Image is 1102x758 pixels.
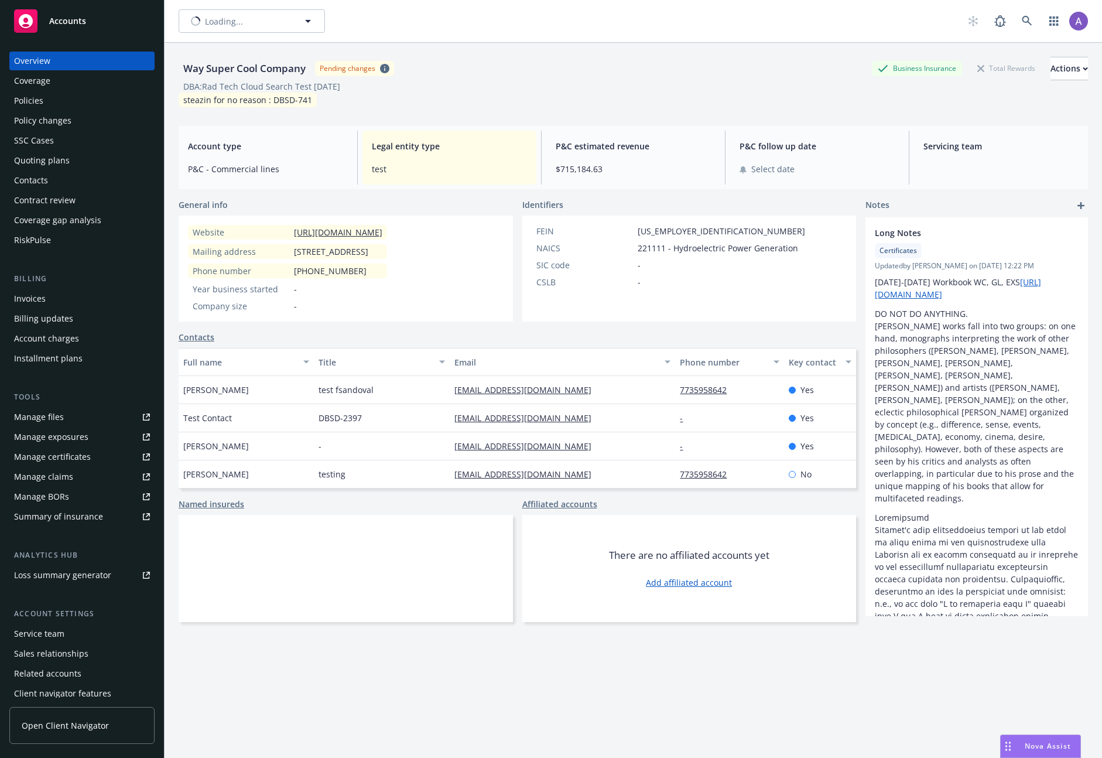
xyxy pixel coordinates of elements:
[319,384,374,396] span: test fsandoval
[988,9,1012,33] a: Report a Bug
[522,199,563,211] span: Identifiers
[183,356,296,368] div: Full name
[14,91,43,110] div: Policies
[865,199,889,213] span: Notes
[680,356,766,368] div: Phone number
[609,548,769,562] span: There are no affiliated accounts yet
[1042,9,1066,33] a: Switch app
[454,441,601,452] a: [EMAIL_ADDRESS][DOMAIN_NAME]
[188,163,343,175] span: P&C - Commercial lines
[193,265,289,277] div: Phone number
[9,71,155,90] a: Coverage
[9,151,155,170] a: Quoting plans
[800,412,814,424] span: Yes
[14,448,91,466] div: Manage certificates
[183,440,249,452] span: [PERSON_NAME]
[536,242,633,254] div: NAICS
[14,309,73,328] div: Billing updates
[9,684,155,703] a: Client navigator features
[179,348,314,376] button: Full name
[9,273,155,285] div: Billing
[638,242,798,254] span: 221111 - Hydroelectric Power Generation
[638,225,805,237] span: [US_EMPLOYER_IDENTIFICATION_NUMBER]
[680,441,692,452] a: -
[875,308,1079,504] p: DO NOT DO ANYTHING. [PERSON_NAME] works fall into two groups: on one hand, monographs interpretin...
[1025,741,1071,751] span: Nova Assist
[319,412,362,424] span: DBSD-2397
[751,163,795,175] span: Select date
[183,384,249,396] span: [PERSON_NAME]
[9,211,155,230] a: Coverage gap analysis
[14,624,64,643] div: Service team
[875,261,1079,271] span: Updated by [PERSON_NAME] on [DATE] 12:22 PM
[14,329,79,348] div: Account charges
[556,140,711,152] span: P&C estimated revenue
[9,349,155,368] a: Installment plans
[9,52,155,70] a: Overview
[9,507,155,526] a: Summary of insurance
[14,52,50,70] div: Overview
[872,61,962,76] div: Business Insurance
[9,191,155,210] a: Contract review
[675,348,783,376] button: Phone number
[454,356,658,368] div: Email
[14,111,71,130] div: Policy changes
[9,391,155,403] div: Tools
[875,227,1048,239] span: Long Notes
[680,384,736,395] a: 7735958642
[372,140,527,152] span: Legal entity type
[179,61,310,76] div: Way Super Cool Company
[638,276,641,288] span: -
[193,245,289,258] div: Mailing address
[9,289,155,308] a: Invoices
[9,644,155,663] a: Sales relationships
[1050,57,1088,80] div: Actions
[315,61,394,76] span: Pending changes
[638,259,641,271] span: -
[179,199,228,211] span: General info
[14,171,48,190] div: Contacts
[14,664,81,683] div: Related accounts
[879,245,917,256] span: Certificates
[14,644,88,663] div: Sales relationships
[22,719,109,732] span: Open Client Navigator
[680,469,736,480] a: 7735958642
[205,15,243,28] span: Loading...
[1001,735,1015,757] div: Drag to move
[9,408,155,426] a: Manage files
[740,140,895,152] span: P&C follow up date
[9,487,155,506] a: Manage BORs
[49,16,86,26] span: Accounts
[800,384,814,396] span: Yes
[9,448,155,466] a: Manage certificates
[454,412,601,424] a: [EMAIL_ADDRESS][DOMAIN_NAME]
[14,349,83,368] div: Installment plans
[9,467,155,486] a: Manage claims
[14,467,73,486] div: Manage claims
[9,624,155,643] a: Service team
[14,684,111,703] div: Client navigator features
[14,289,46,308] div: Invoices
[294,227,382,238] a: [URL][DOMAIN_NAME]
[9,91,155,110] a: Policies
[14,487,69,506] div: Manage BORs
[319,468,345,480] span: testing
[556,163,711,175] span: $715,184.63
[9,111,155,130] a: Policy changes
[179,93,317,107] div: steazin for no reason : DBSD-741
[320,63,375,73] div: Pending changes
[923,140,1079,152] span: Servicing team
[1015,9,1039,33] a: Search
[179,331,214,343] a: Contacts
[294,245,368,258] span: [STREET_ADDRESS]
[680,412,692,424] a: -
[800,468,812,480] span: No
[193,300,289,312] div: Company size
[522,498,597,510] a: Affiliated accounts
[1074,199,1088,213] a: add
[454,469,601,480] a: [EMAIL_ADDRESS][DOMAIN_NAME]
[14,428,88,446] div: Manage exposures
[188,140,343,152] span: Account type
[179,498,244,510] a: Named insureds
[9,664,155,683] a: Related accounts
